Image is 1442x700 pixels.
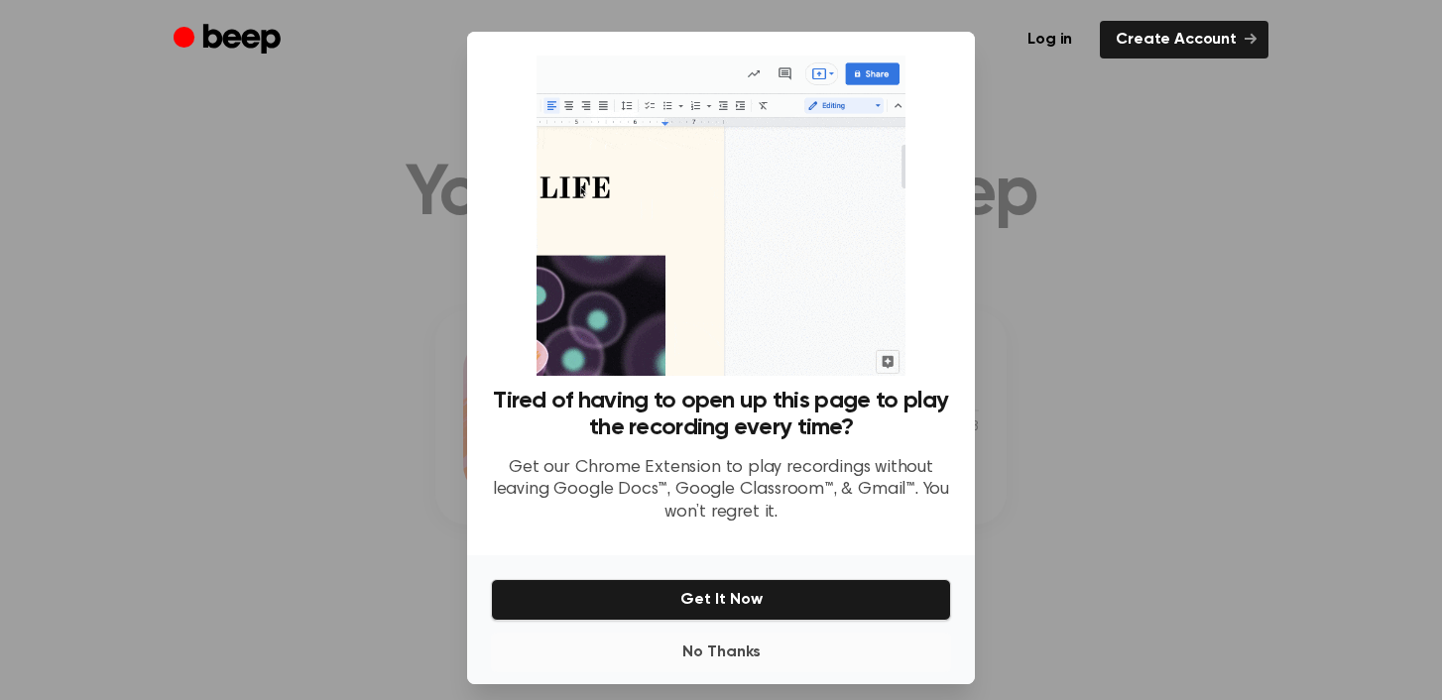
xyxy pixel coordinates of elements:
[1012,21,1088,58] a: Log in
[491,633,951,672] button: No Thanks
[537,56,904,376] img: Beep extension in action
[491,457,951,525] p: Get our Chrome Extension to play recordings without leaving Google Docs™, Google Classroom™, & Gm...
[1100,21,1268,58] a: Create Account
[491,388,951,441] h3: Tired of having to open up this page to play the recording every time?
[491,579,951,621] button: Get It Now
[174,21,286,59] a: Beep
